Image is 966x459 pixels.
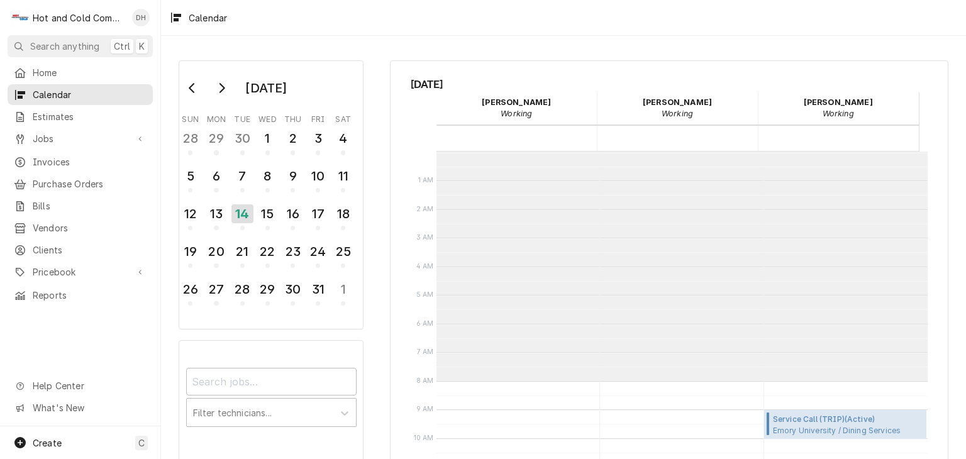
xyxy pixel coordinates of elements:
a: Bills [8,196,153,216]
div: 3 [308,129,328,148]
div: 29 [206,129,226,148]
div: 9 [283,167,303,185]
span: Home [33,66,147,79]
a: Purchase Orders [8,174,153,194]
div: 20 [206,242,226,261]
span: Clients [33,243,147,257]
strong: [PERSON_NAME] [804,97,873,107]
span: Emory University / Dining Services Chemistry Building (snack shop) / [GEOGRAPHIC_DATA] [773,425,923,435]
div: 1 [333,280,353,299]
strong: [PERSON_NAME] [643,97,712,107]
div: [DATE] [241,77,291,99]
span: Jobs [33,132,128,145]
a: Vendors [8,218,153,238]
span: C [138,436,145,450]
div: 12 [180,204,200,223]
th: Sunday [178,110,203,125]
span: 2 AM [413,204,437,214]
input: Search jobs... [186,368,357,395]
div: DH [132,9,150,26]
a: Reports [8,285,153,306]
span: What's New [33,401,145,414]
span: 6 AM [413,319,437,329]
span: 10 AM [411,433,437,443]
div: 28 [180,129,200,148]
span: Help Center [33,379,145,392]
div: Calendar Day Picker [179,60,364,329]
div: 6 [206,167,226,185]
span: 8 AM [413,376,437,386]
th: Monday [203,110,230,125]
div: 22 [258,242,277,261]
span: Reports [33,289,147,302]
div: 21 [233,242,252,261]
div: 31 [308,280,328,299]
div: Hot and Cold Commercial Kitchens, Inc.'s Avatar [11,9,29,26]
a: Go to What's New [8,397,153,418]
span: Invoices [33,155,147,169]
th: Saturday [331,110,356,125]
a: Calendar [8,84,153,105]
div: 11 [333,167,353,185]
span: Create [33,438,62,448]
div: 16 [283,204,303,223]
div: 24 [308,242,328,261]
span: Pricebook [33,265,128,279]
strong: [PERSON_NAME] [482,97,551,107]
th: Friday [306,110,331,125]
div: H [11,9,29,26]
div: 23 [283,242,303,261]
div: 7 [233,167,252,185]
div: 29 [258,280,277,299]
span: Bills [33,199,147,213]
div: 1 [258,129,277,148]
div: Hot and Cold Commercial Kitchens, Inc. [33,11,125,25]
a: Go to Pricebook [8,262,153,282]
div: Jason Thomason - Working [758,92,919,124]
a: Estimates [8,106,153,127]
div: 8 [258,167,277,185]
span: Search anything [30,40,99,53]
th: Wednesday [255,110,280,125]
span: Purchase Orders [33,177,147,191]
div: David Harris - Working [597,92,758,124]
span: 9 AM [413,404,437,414]
span: 7 AM [414,347,437,357]
div: 25 [333,242,353,261]
em: Working [823,109,854,118]
div: 15 [258,204,277,223]
button: Search anythingCtrlK [8,35,153,57]
span: 3 AM [413,233,437,243]
div: Daryl Harris's Avatar [132,9,150,26]
a: Clients [8,240,153,260]
div: 19 [180,242,200,261]
div: 27 [206,280,226,299]
div: [Service] Service Call (TRIP) Emory University / Dining Services Chemistry Building (snack shop) ... [764,410,926,439]
span: K [139,40,145,53]
button: Go to previous month [180,78,205,98]
div: 2 [283,129,303,148]
a: Go to Jobs [8,128,153,149]
span: 1 AM [415,175,437,185]
div: 26 [180,280,200,299]
a: Home [8,62,153,83]
span: Vendors [33,221,147,235]
div: 4 [333,129,353,148]
span: Service Call (TRIP) ( Active ) [773,414,923,425]
div: 5 [180,167,200,185]
span: Ctrl [114,40,130,53]
span: Calendar [33,88,147,101]
div: 28 [233,280,252,299]
div: 17 [308,204,328,223]
div: Service Call (TRIP)(Active)Emory University / Dining ServicesChemistry Building (snack shop) / [G... [764,410,926,439]
div: Daryl Harris - Working [436,92,597,124]
div: Calendar Filters [186,357,357,440]
span: 4 AM [413,262,437,272]
div: 10 [308,167,328,185]
button: Go to next month [209,78,234,98]
div: 13 [206,204,226,223]
a: Go to Help Center [8,375,153,396]
span: 5 AM [413,290,437,300]
div: 18 [333,204,353,223]
em: Working [501,109,532,118]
